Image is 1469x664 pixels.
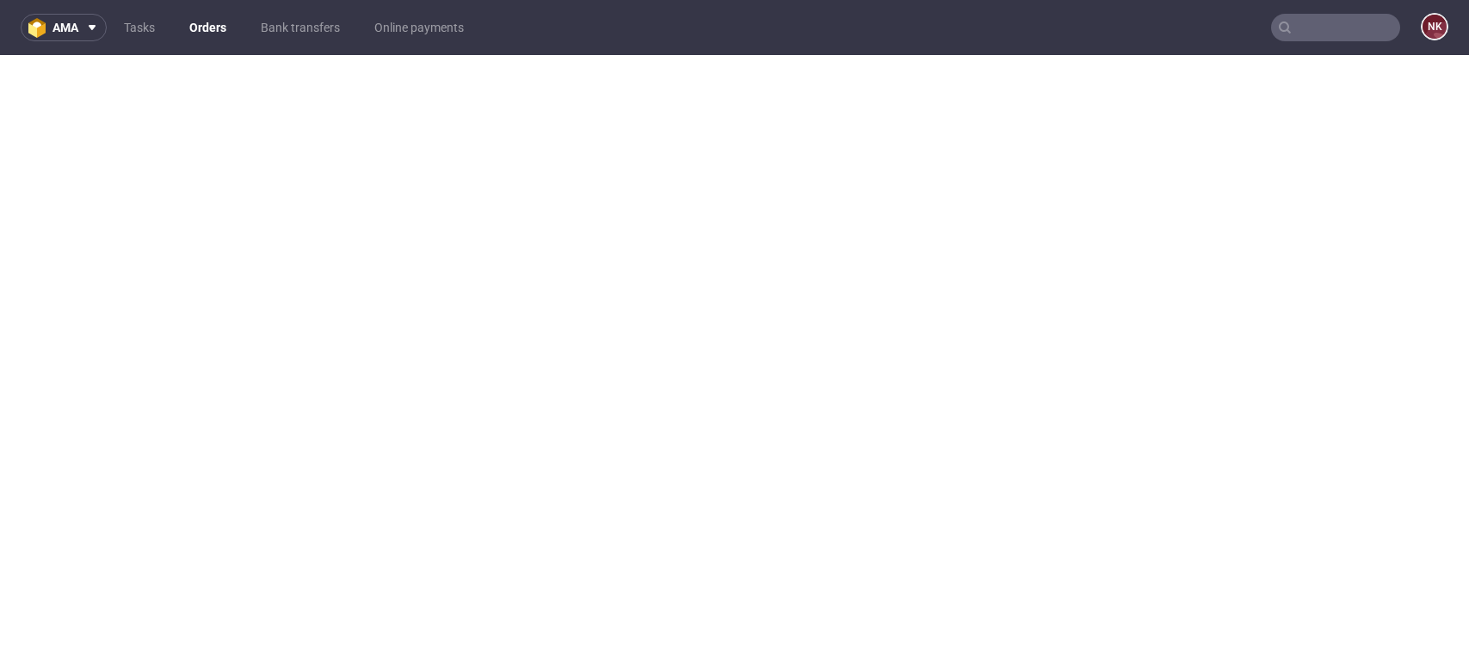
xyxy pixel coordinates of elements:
a: Bank transfers [250,14,350,41]
button: ama [21,14,107,41]
span: ama [52,22,78,34]
a: Tasks [114,14,165,41]
a: Online payments [364,14,474,41]
figcaption: NK [1423,15,1447,39]
img: logo [28,18,52,38]
a: Orders [179,14,237,41]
